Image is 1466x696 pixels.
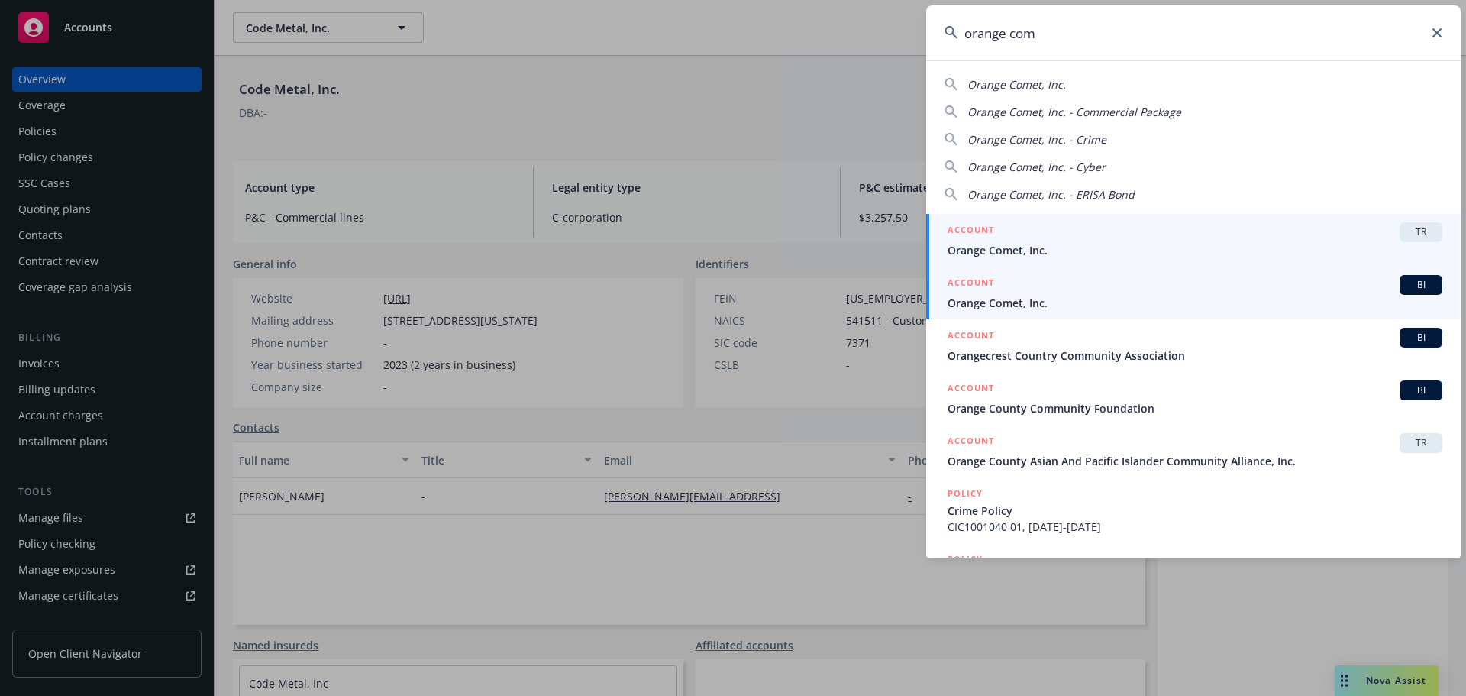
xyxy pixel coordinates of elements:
[948,380,994,399] h5: ACCOUNT
[967,105,1181,119] span: Orange Comet, Inc. - Commercial Package
[1406,225,1436,239] span: TR
[967,132,1106,147] span: Orange Comet, Inc. - Crime
[948,328,994,346] h5: ACCOUNT
[948,453,1442,469] span: Orange County Asian And Pacific Islander Community Alliance, Inc.
[926,372,1461,425] a: ACCOUNTBIOrange County Community Foundation
[926,267,1461,319] a: ACCOUNTBIOrange Comet, Inc.
[1406,331,1436,345] span: BI
[926,214,1461,267] a: ACCOUNTTROrange Comet, Inc.
[1406,436,1436,450] span: TR
[948,552,983,567] h5: POLICY
[926,543,1461,609] a: POLICY
[967,187,1135,202] span: Orange Comet, Inc. - ERISA Bond
[948,275,994,293] h5: ACCOUNT
[948,433,994,452] h5: ACCOUNT
[926,425,1461,477] a: ACCOUNTTROrange County Asian And Pacific Islander Community Alliance, Inc.
[1406,278,1436,292] span: BI
[948,519,1442,535] span: CIC1001040 01, [DATE]-[DATE]
[948,486,983,501] h5: POLICY
[948,242,1442,258] span: Orange Comet, Inc.
[948,400,1442,416] span: Orange County Community Foundation
[1406,384,1436,397] span: BI
[948,222,994,241] h5: ACCOUNT
[948,348,1442,364] span: Orangecrest Country Community Association
[926,5,1461,60] input: Search...
[948,295,1442,311] span: Orange Comet, Inc.
[967,77,1066,92] span: Orange Comet, Inc.
[948,503,1442,519] span: Crime Policy
[967,160,1106,174] span: Orange Comet, Inc. - Cyber
[926,319,1461,372] a: ACCOUNTBIOrangecrest Country Community Association
[926,477,1461,543] a: POLICYCrime PolicyCIC1001040 01, [DATE]-[DATE]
